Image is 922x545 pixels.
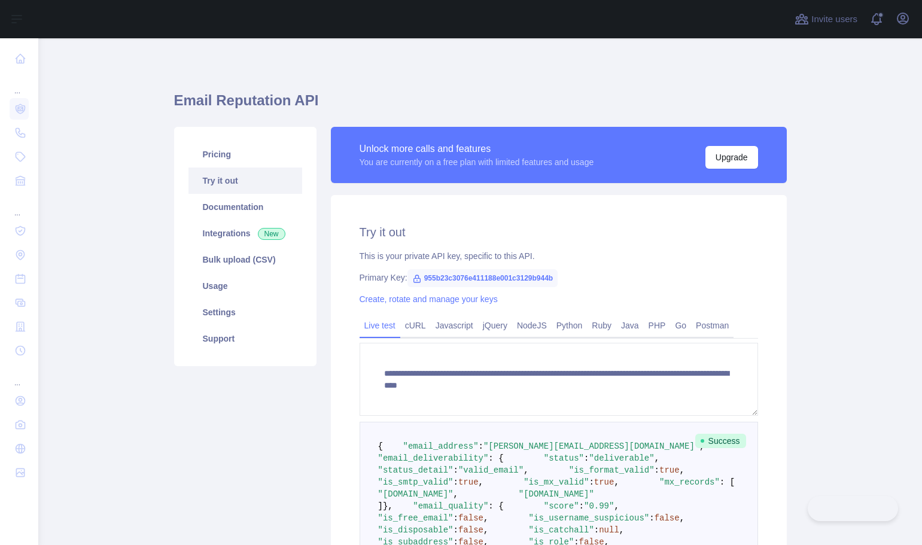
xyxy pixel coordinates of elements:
[10,194,29,218] div: ...
[407,269,558,287] span: 955b23c3076e411188e001c3129b944b
[544,501,579,511] span: "score"
[479,477,483,487] span: ,
[589,477,594,487] span: :
[454,513,458,523] span: :
[360,224,758,240] h2: Try it out
[454,465,458,475] span: :
[705,146,758,169] button: Upgrade
[488,501,503,511] span: : {
[792,10,860,29] button: Invite users
[188,168,302,194] a: Try it out
[483,513,488,523] span: ,
[519,489,594,499] span: "[DOMAIN_NAME]"
[383,501,393,511] span: },
[378,501,383,511] span: ]
[659,477,720,487] span: "mx_records"
[552,316,588,335] a: Python
[529,513,650,523] span: "is_username_suspicious"
[584,453,589,463] span: :
[655,513,680,523] span: false
[188,220,302,246] a: Integrations New
[655,465,659,475] span: :
[258,228,285,240] span: New
[188,141,302,168] a: Pricing
[360,294,498,304] a: Create, rotate and manage your keys
[483,442,699,451] span: "[PERSON_NAME][EMAIL_ADDRESS][DOMAIN_NAME]"
[188,194,302,220] a: Documentation
[655,453,659,463] span: ,
[360,272,758,284] div: Primary Key:
[458,477,479,487] span: true
[524,477,589,487] span: "is_mx_valid"
[644,316,671,335] a: PHP
[400,316,431,335] a: cURL
[619,525,624,535] span: ,
[512,316,552,335] a: NodeJS
[378,442,383,451] span: {
[378,525,454,535] span: "is_disposable"
[614,501,619,511] span: ,
[594,525,599,535] span: :
[524,465,528,475] span: ,
[680,465,684,475] span: ,
[478,316,512,335] a: jQuery
[691,316,734,335] a: Postman
[413,501,488,511] span: "email_quality"
[378,453,489,463] span: "email_deliverability"
[695,434,746,448] span: Success
[188,246,302,273] a: Bulk upload (CSV)
[584,501,614,511] span: "0.99"
[360,316,400,335] a: Live test
[670,316,691,335] a: Go
[649,513,654,523] span: :
[808,496,898,521] iframe: Toggle Customer Support
[10,72,29,96] div: ...
[454,477,458,487] span: :
[188,273,302,299] a: Usage
[544,453,584,463] span: "status"
[378,465,454,475] span: "status_detail"
[360,156,594,168] div: You are currently on a free plan with limited features and usage
[458,465,524,475] span: "valid_email"
[360,250,758,262] div: This is your private API key, specific to this API.
[680,513,684,523] span: ,
[378,513,454,523] span: "is_free_email"
[479,442,483,451] span: :
[174,91,787,120] h1: Email Reputation API
[659,465,680,475] span: true
[529,525,594,535] span: "is_catchall"
[454,525,458,535] span: :
[188,299,302,325] a: Settings
[614,477,619,487] span: ,
[458,525,483,535] span: false
[458,513,483,523] span: false
[616,316,644,335] a: Java
[454,489,458,499] span: ,
[378,489,454,499] span: "[DOMAIN_NAME]"
[378,477,454,487] span: "is_smtp_valid"
[599,525,619,535] span: null
[569,465,655,475] span: "is_format_valid"
[587,316,616,335] a: Ruby
[488,453,503,463] span: : {
[811,13,857,26] span: Invite users
[188,325,302,352] a: Support
[483,525,488,535] span: ,
[431,316,478,335] a: Javascript
[10,364,29,388] div: ...
[579,501,584,511] span: :
[589,453,654,463] span: "deliverable"
[360,142,594,156] div: Unlock more calls and features
[594,477,614,487] span: true
[720,477,735,487] span: : [
[403,442,479,451] span: "email_address"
